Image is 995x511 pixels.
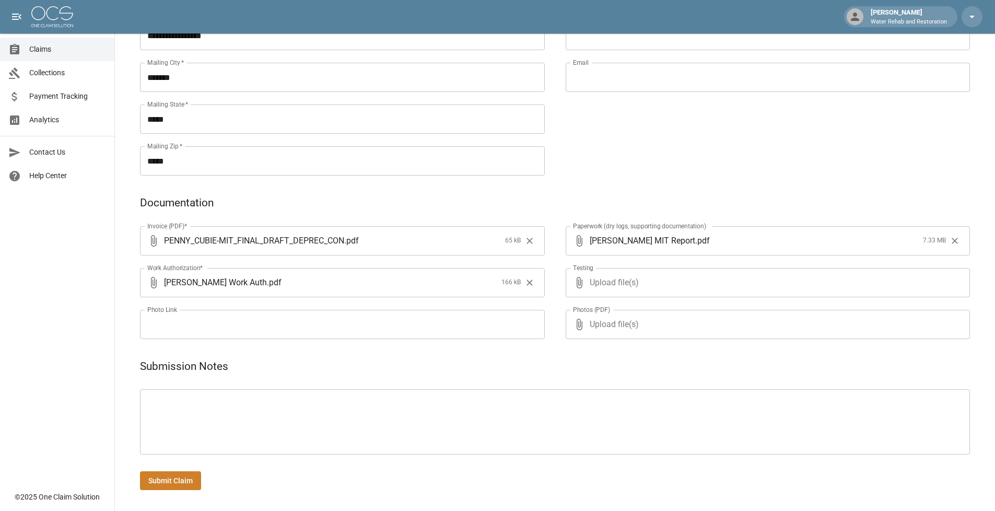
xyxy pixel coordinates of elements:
[140,471,201,491] button: Submit Claim
[29,114,106,125] span: Analytics
[923,236,946,246] span: 7.33 MB
[147,263,203,272] label: Work Authorization*
[147,305,177,314] label: Photo Link
[29,170,106,181] span: Help Center
[147,142,183,150] label: Mailing Zip
[505,236,521,246] span: 65 kB
[267,276,282,288] span: . pdf
[522,275,537,291] button: Clear
[31,6,73,27] img: ocs-logo-white-transparent.png
[590,268,942,297] span: Upload file(s)
[522,233,537,249] button: Clear
[6,6,27,27] button: open drawer
[147,100,188,109] label: Mailing State
[695,235,710,247] span: . pdf
[573,58,589,67] label: Email
[590,310,942,339] span: Upload file(s)
[867,7,951,26] div: [PERSON_NAME]
[871,18,947,27] p: Water Rehab and Restoration
[501,277,521,288] span: 166 kB
[29,44,106,55] span: Claims
[29,67,106,78] span: Collections
[573,305,610,314] label: Photos (PDF)
[573,263,593,272] label: Testing
[573,222,706,230] label: Paperwork (dry logs, supporting documentation)
[947,233,963,249] button: Clear
[344,235,359,247] span: . pdf
[164,235,344,247] span: PENNY_CUBIE-MIT_FINAL_DRAFT_DEPREC_CON
[590,235,695,247] span: [PERSON_NAME] MIT Report
[164,276,267,288] span: [PERSON_NAME] Work Auth
[147,58,184,67] label: Mailing City
[147,222,188,230] label: Invoice (PDF)*
[15,492,100,502] div: © 2025 One Claim Solution
[29,147,106,158] span: Contact Us
[29,91,106,102] span: Payment Tracking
